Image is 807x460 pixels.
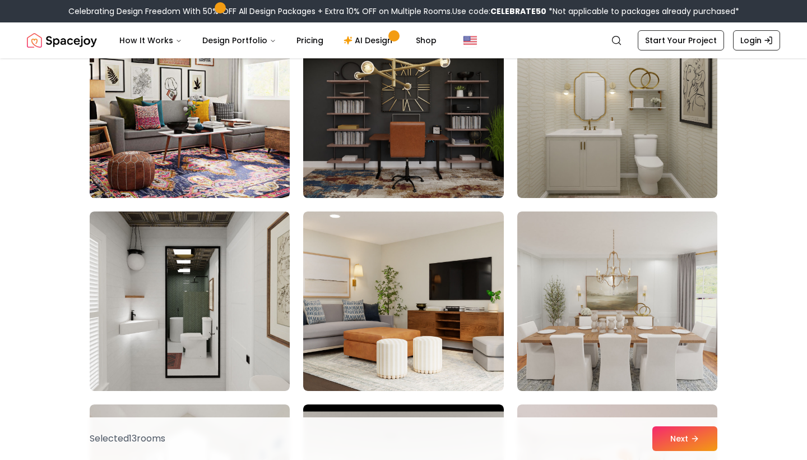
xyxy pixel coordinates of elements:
[287,29,332,52] a: Pricing
[68,6,739,17] div: Celebrating Design Freedom With 50% OFF All Design Packages + Extra 10% OFF on Multiple Rooms.
[652,426,717,451] button: Next
[517,19,717,198] img: Room room-51
[298,14,508,203] img: Room room-50
[452,6,546,17] span: Use code:
[335,29,405,52] a: AI Design
[90,432,165,445] p: Selected 13 room s
[490,6,546,17] b: CELEBRATE50
[90,211,290,391] img: Room room-52
[517,211,717,391] img: Room room-54
[407,29,446,52] a: Shop
[193,29,285,52] button: Design Portfolio
[110,29,191,52] button: How It Works
[638,30,724,50] a: Start Your Project
[733,30,780,50] a: Login
[27,29,97,52] a: Spacejoy
[546,6,739,17] span: *Not applicable to packages already purchased*
[27,29,97,52] img: Spacejoy Logo
[110,29,446,52] nav: Main
[90,19,290,198] img: Room room-49
[27,22,780,58] nav: Global
[303,211,503,391] img: Room room-53
[463,34,477,47] img: United States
